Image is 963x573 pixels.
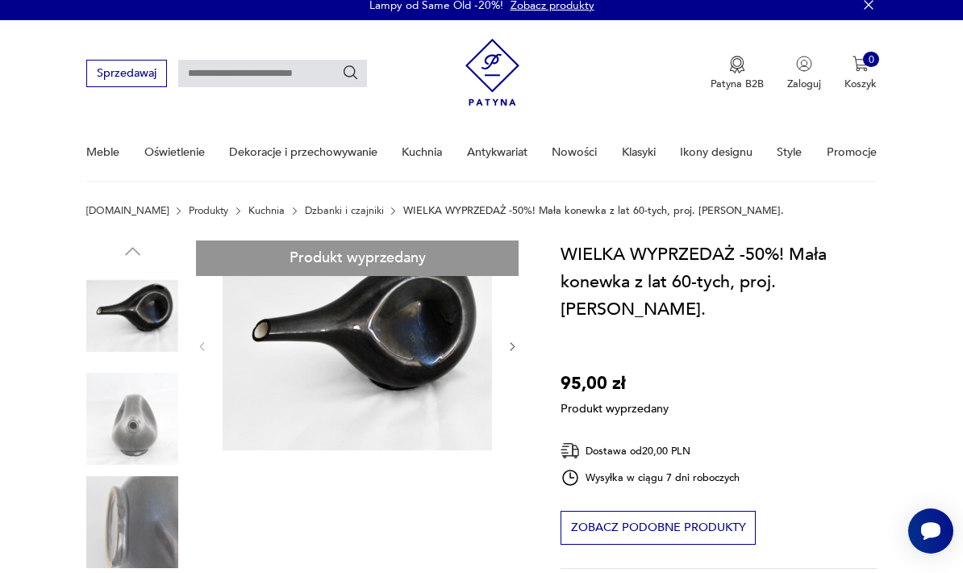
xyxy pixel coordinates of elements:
[342,65,360,82] button: Szukaj
[787,56,821,91] button: Zaloguj
[622,124,656,180] a: Klasyki
[229,124,377,180] a: Dekoracje i przechowywanie
[552,124,597,180] a: Nowości
[777,124,802,180] a: Style
[711,77,764,91] p: Patyna B2B
[844,56,877,91] button: 0Koszyk
[86,124,119,180] a: Meble
[561,370,669,397] p: 95,00 zł
[561,468,740,487] div: Wysyłka w ciągu 7 dni roboczych
[189,205,228,216] a: Produkty
[561,240,877,324] h1: WIELKA WYPRZEDAŻ -50%! Mała konewka z lat 60-tych, proj. [PERSON_NAME].
[787,77,821,91] p: Zaloguj
[827,124,877,180] a: Promocje
[711,56,764,91] button: Patyna B2B
[86,60,166,86] button: Sprzedawaj
[844,77,877,91] p: Koszyk
[711,56,764,91] a: Ikona medaluPatyna B2B
[680,124,752,180] a: Ikony designu
[908,508,953,554] iframe: Smartsupp widget button
[561,441,580,461] img: Ikona dostawy
[561,441,740,461] div: Dostawa od 20,00 PLN
[853,56,869,72] img: Ikona koszyka
[305,205,384,216] a: Dzbanki i czajniki
[561,511,756,545] button: Zobacz podobne produkty
[729,56,745,73] img: Ikona medalu
[465,33,519,111] img: Patyna - sklep z meblami i dekoracjami vintage
[403,205,784,216] p: WIELKA WYPRZEDAŻ -50%! Mała konewka z lat 60-tych, proj. [PERSON_NAME].
[561,397,669,417] p: Produkt wyprzedany
[86,69,166,79] a: Sprzedawaj
[402,124,442,180] a: Kuchnia
[796,56,812,72] img: Ikonka użytkownika
[248,205,285,216] a: Kuchnia
[86,205,169,216] a: [DOMAIN_NAME]
[144,124,205,180] a: Oświetlenie
[863,52,879,68] div: 0
[467,124,527,180] a: Antykwariat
